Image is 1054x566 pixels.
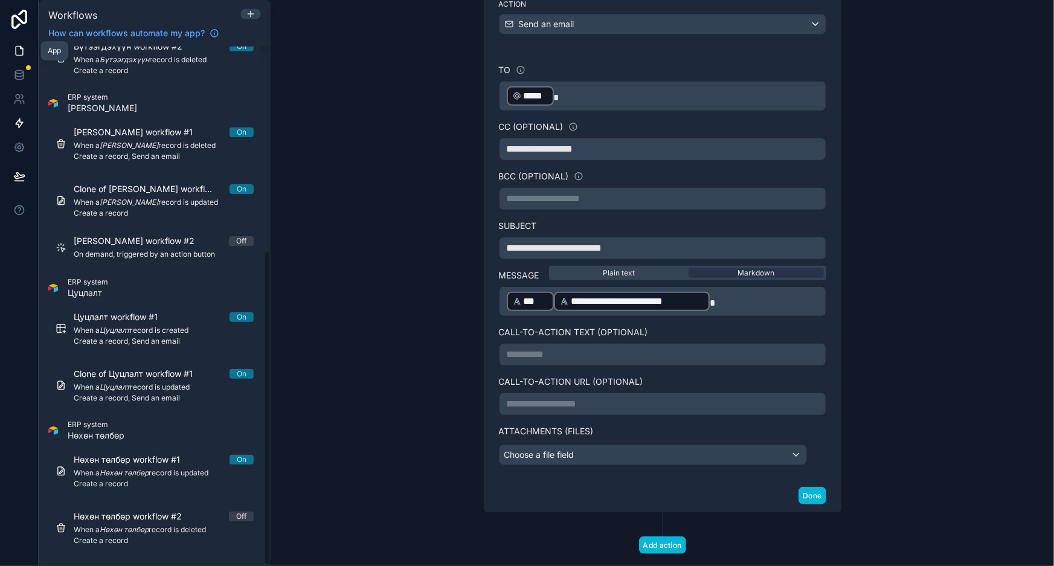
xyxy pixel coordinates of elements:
label: BCC (optional) [499,170,569,182]
label: Subject [499,220,826,232]
span: Workflows [48,9,97,21]
button: Choose a file field [499,445,807,465]
div: Choose a file field [500,445,806,465]
label: Attachments (Files) [499,425,826,437]
span: How can workflows automate my app? [48,27,205,39]
span: Markdown [737,268,774,278]
div: App [48,46,61,56]
button: Done [799,487,826,504]
button: Add action [639,536,686,554]
label: Message [499,269,539,281]
button: Send an email [499,14,826,34]
label: Call-to-Action URL (optional) [499,376,826,388]
span: Plain text [603,268,635,278]
label: Call-to-Action Text (optional) [499,326,826,338]
label: CC (optional) [499,121,564,133]
label: To [499,64,511,76]
span: Send an email [519,18,574,30]
a: How can workflows automate my app? [43,27,224,39]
